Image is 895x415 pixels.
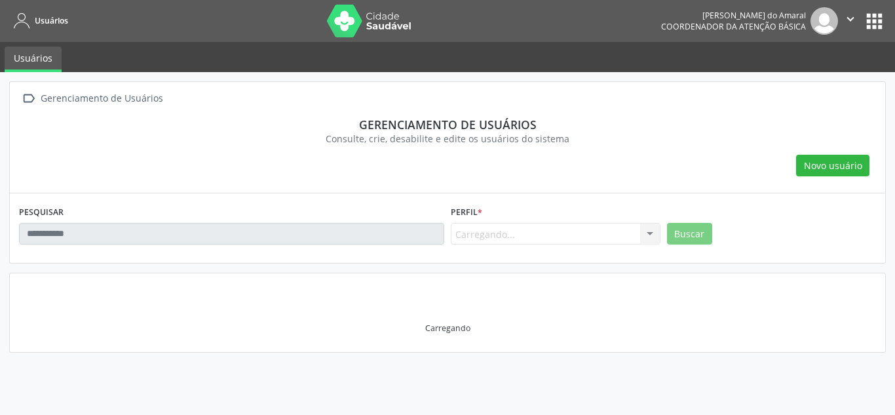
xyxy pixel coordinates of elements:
span: Novo usuário [804,159,862,172]
span: Usuários [35,15,68,26]
i:  [19,89,38,108]
div: Carregando [425,323,470,334]
label: Perfil [451,203,482,223]
button: Buscar [667,223,712,245]
img: img [810,7,838,35]
a: Usuários [9,10,68,31]
button: apps [863,10,886,33]
button: Novo usuário [796,155,869,177]
div: Gerenciamento de usuários [28,117,867,132]
span: Coordenador da Atenção Básica [661,21,806,32]
button:  [838,7,863,35]
div: Gerenciamento de Usuários [38,89,165,108]
div: [PERSON_NAME] do Amaral [661,10,806,21]
label: PESQUISAR [19,203,64,223]
a:  Gerenciamento de Usuários [19,89,165,108]
div: Consulte, crie, desabilite e edite os usuários do sistema [28,132,867,146]
a: Usuários [5,47,62,72]
i:  [843,12,858,26]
